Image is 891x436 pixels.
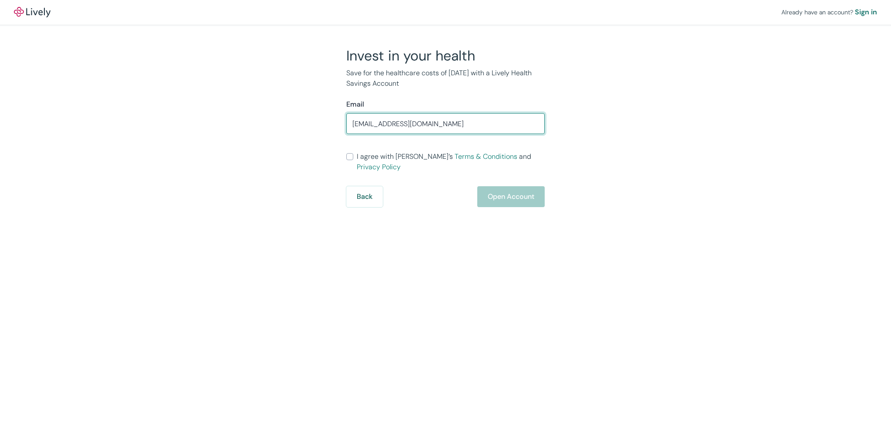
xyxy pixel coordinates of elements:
[346,99,364,110] label: Email
[357,151,545,172] span: I agree with [PERSON_NAME]’s and
[346,186,383,207] button: Back
[357,162,401,171] a: Privacy Policy
[855,7,877,17] a: Sign in
[455,152,517,161] a: Terms & Conditions
[14,7,50,17] a: LivelyLively
[346,68,545,89] p: Save for the healthcare costs of [DATE] with a Lively Health Savings Account
[781,7,877,17] div: Already have an account?
[346,47,545,64] h2: Invest in your health
[14,7,50,17] img: Lively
